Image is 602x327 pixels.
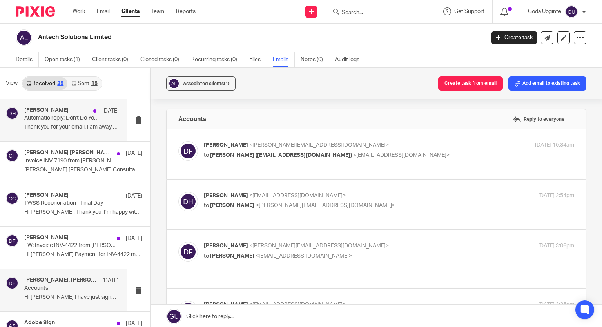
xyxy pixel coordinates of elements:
img: svg%3E [6,192,18,205]
img: svg%3E [168,78,180,89]
span: Handheld metal analyser – w [94,285,165,291]
span: <[PERSON_NAME][EMAIL_ADDRESS][DOMAIN_NAME]> [256,203,395,208]
span: (1) [224,81,230,86]
a: [EMAIL_ADDRESS][DOMAIN_NAME] [16,234,104,240]
p: [DATE] [102,107,119,115]
a: Open tasks (1) [45,52,86,67]
a: Reports [176,7,196,15]
a: Description: linkedin [19,113,35,119]
p: [DATE] 3:06pm [538,242,574,250]
img: svg%3E [178,242,198,262]
a: Client tasks (0) [92,52,134,67]
a: [DOMAIN_NAME] [11,243,53,249]
span: <[EMAIL_ADDRESS][DOMAIN_NAME]> [249,302,346,307]
a: Files [249,52,267,67]
img: svg%3E [16,29,32,46]
span: X91 P224 [181,309,202,315]
b: Antech [25,309,41,315]
h4: [PERSON_NAME] [24,107,69,114]
h2: Antech Solutions Limited [38,33,392,42]
a: Email [97,7,110,15]
span: § [89,273,91,278]
span: to [204,203,209,208]
a: Sent15 [67,77,101,90]
img: svg%3E [178,192,198,211]
span: Associated clients [183,81,230,86]
span: 😊 [177,187,184,193]
span: I [204,309,219,315]
b: reland [205,309,219,315]
p: [DATE] [126,192,142,200]
span: [PERSON_NAME] [210,203,254,208]
h4: [PERSON_NAME] [24,192,69,199]
span: ithout [165,285,180,291]
h4: [PERSON_NAME] [PERSON_NAME] [24,149,113,156]
a: Closed tasks (0) [140,52,185,67]
p: Hi [PERSON_NAME] I have just signed all 5 documents. ... [24,294,119,301]
span: [PHONE_NUMBER] [3,49,53,56]
p: Accounts [24,285,100,292]
img: svg%3E [178,301,198,320]
h4: [PERSON_NAME], [PERSON_NAME] [24,277,98,283]
p: [DATE] [126,149,142,157]
span: [PERSON_NAME] [204,302,248,307]
p: [DATE] [126,234,142,242]
span: <[PERSON_NAME][EMAIL_ADDRESS][DOMAIN_NAME]> [249,142,389,148]
p: Goda Uoginte [528,7,561,15]
span: Get Support [454,9,484,14]
span: 😊 [318,1,325,7]
span: [PERSON_NAME] [210,253,254,259]
button: Create task from email [438,76,503,91]
a: Received25 [22,77,67,90]
a: Work [73,7,85,15]
p: [DATE] [102,277,119,285]
span: | [41,307,43,315]
span: [PERSON_NAME] ([EMAIL_ADDRESS][DOMAIN_NAME]) [210,153,352,158]
span: <[EMAIL_ADDRESS][DOMAIN_NAME]> [256,253,352,259]
img: svg%3E [565,5,578,18]
span: x-rays! [180,285,197,291]
input: Search [341,9,412,16]
h4: Accounts [178,115,207,123]
span: | [180,307,181,315]
a: [PERSON_NAME][EMAIL_ADDRESS][DOMAIN_NAME] [4,41,142,47]
p: FW: Invoice INV-4422 from [PERSON_NAME] [PERSON_NAME] Consultants Limited for Antech Scientific L... [24,242,119,249]
span: <[PERSON_NAME][EMAIL_ADDRESS][DOMAIN_NAME]> [249,243,389,249]
span: Please consider the environment before printing this email. [7,319,143,325]
span: +353 [18,227,27,232]
span: § [89,285,91,291]
a: Recurring tasks (0) [191,52,243,67]
a: Handheld 1064nm Raman - Analyse APIs and Excipients never previously accessible… [94,272,309,278]
img: Description: linkedin [19,102,35,118]
span: +353 [9,219,18,224]
p: [DATE] 2:54pm [538,192,574,200]
span: [GEOGRAPHIC_DATA] [105,309,156,315]
a: Handheld metal analyser – withoutx-rays! [94,284,197,291]
p: Hi [PERSON_NAME] Payment for INV-4422 made [DATE] –... [24,251,142,258]
span: [PERSON_NAME] [204,142,248,148]
p: TWSS Reconciliation - Final Day [24,200,119,207]
img: svg%3E [6,149,18,162]
a: Clients [121,7,140,15]
p: [DATE] 3:35pm [538,301,574,309]
img: svg%3E [6,234,18,247]
img: svg%3E [6,277,18,289]
span: [PERSON_NAME] [204,243,248,249]
p: Automatic reply: Don't Do Your Own Tax Return [24,115,100,122]
span: § [89,279,91,285]
a: Audit logs [335,52,365,67]
div: 15 [91,81,98,86]
p: [DATE] 10:34am [535,141,574,149]
h4: Adobe Sign [24,320,55,326]
span: [PHONE_NUMBER] [18,218,65,224]
a: Emails [273,52,295,67]
span: to [204,253,209,259]
div: 25 [57,81,63,86]
button: Add email to existing task [508,76,586,91]
p: Invoice INV-7190 from [PERSON_NAME] [PERSON_NAME] Consultants Limited for Antech Solutions Limited [24,158,119,164]
a: Notes (0) [301,52,329,67]
span: UVD [94,279,105,285]
img: Pixie [16,6,55,17]
span: <[EMAIL_ADDRESS][DOMAIN_NAME]> [353,153,450,158]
